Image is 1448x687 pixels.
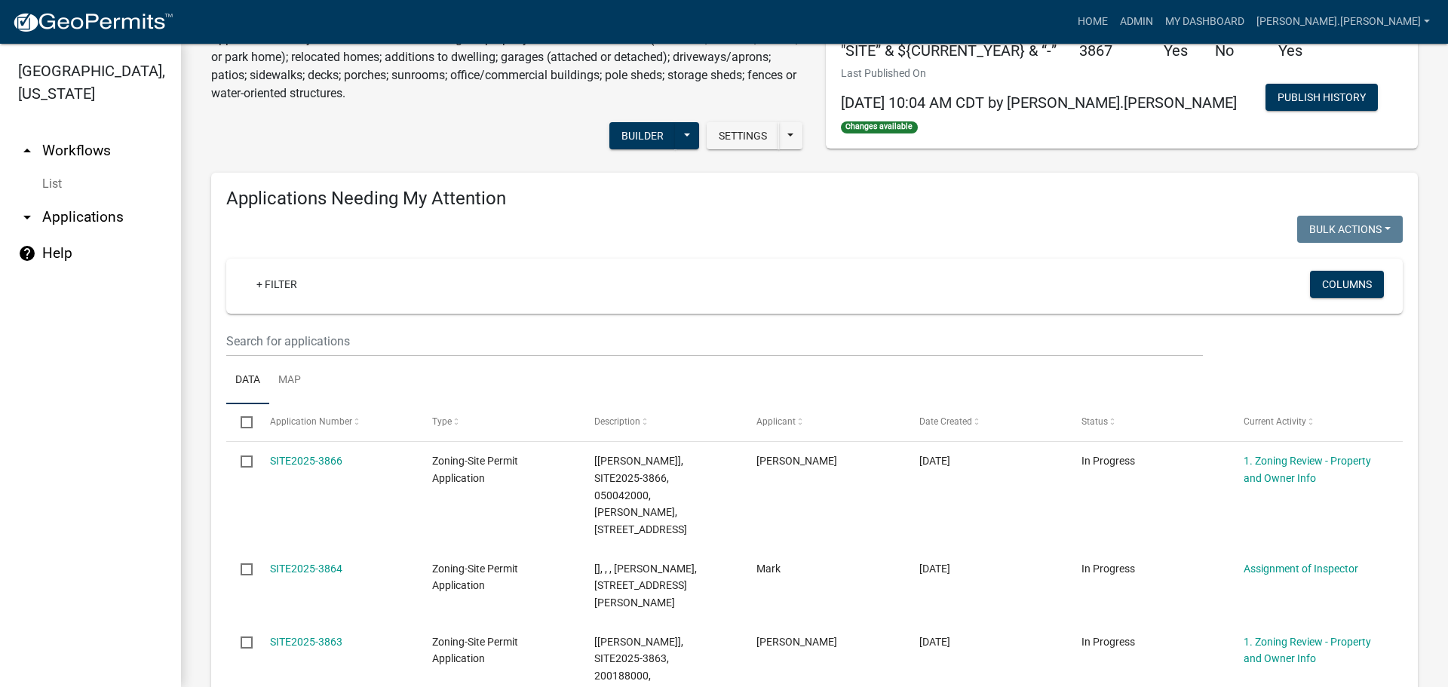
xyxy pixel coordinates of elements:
datatable-header-cell: Status [1067,404,1229,440]
h5: No [1215,41,1256,60]
span: Zoning-Site Permit Application [432,455,518,484]
a: SITE2025-3866 [270,455,342,467]
h4: Applications Needing My Attention [226,188,1403,210]
button: Builder [609,122,676,149]
a: Map [269,357,310,405]
span: Scott Michaek Hoban [756,636,837,648]
button: Publish History [1265,84,1378,111]
datatable-header-cell: Date Created [904,404,1066,440]
span: In Progress [1081,455,1135,467]
a: Home [1072,8,1114,36]
i: arrow_drop_down [18,208,36,226]
i: arrow_drop_up [18,142,36,160]
datatable-header-cell: Current Activity [1229,404,1391,440]
span: [DATE] 10:04 AM CDT by [PERSON_NAME].[PERSON_NAME] [841,94,1237,112]
a: Assignment of Inspector [1244,563,1358,575]
span: Type [432,416,452,427]
span: In Progress [1081,563,1135,575]
a: Data [226,357,269,405]
a: + Filter [244,271,309,298]
span: Zoning-Site Permit Application [432,563,518,592]
a: Admin [1114,8,1159,36]
h5: "SITE” & ${CURRENT_YEAR} & “-” [841,41,1057,60]
span: Description [594,416,640,427]
span: Date Created [919,416,972,427]
button: Columns [1310,271,1384,298]
button: Settings [707,122,779,149]
span: Edith Smith [756,455,837,467]
h5: Yes [1164,41,1192,60]
a: 1. Zoning Review - Property and Owner Info [1244,455,1371,484]
a: SITE2025-3864 [270,563,342,575]
a: SITE2025-3863 [270,636,342,648]
a: 1. Zoning Review - Property and Owner Info [1244,636,1371,665]
a: [PERSON_NAME].[PERSON_NAME] [1250,8,1436,36]
input: Search for applications [226,326,1203,357]
wm-modal-confirm: Workflow Publish History [1265,93,1378,105]
span: [], , , MARK STADSVOLD, 11187 W Lake Eunice Rd [594,563,697,609]
i: help [18,244,36,262]
span: Changes available [841,121,918,133]
datatable-header-cell: Select [226,404,255,440]
span: In Progress [1081,636,1135,648]
span: 09/10/2025 [919,563,950,575]
span: Mark [756,563,781,575]
span: Applicant [756,416,796,427]
datatable-header-cell: Application Number [255,404,417,440]
span: [Nicole Bradbury], SITE2025-3866, 050042000, EDITH SMITH, 48799 CO HWY 26 [594,455,687,535]
p: Last Published On [841,66,1237,81]
span: 09/10/2025 [919,455,950,467]
button: Bulk Actions [1297,216,1403,243]
a: My Dashboard [1159,8,1250,36]
span: Zoning-Site Permit Application [432,636,518,665]
datatable-header-cell: Applicant [742,404,904,440]
span: Application Number [270,416,352,427]
h5: 3867 [1079,41,1141,60]
h5: Yes [1278,41,1316,60]
span: 09/09/2025 [919,636,950,648]
datatable-header-cell: Description [580,404,742,440]
span: Current Activity [1244,416,1306,427]
p: Application for any structural addition or change to property. This includes: homes (stick built,... [211,30,803,103]
datatable-header-cell: Type [418,404,580,440]
span: Status [1081,416,1108,427]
